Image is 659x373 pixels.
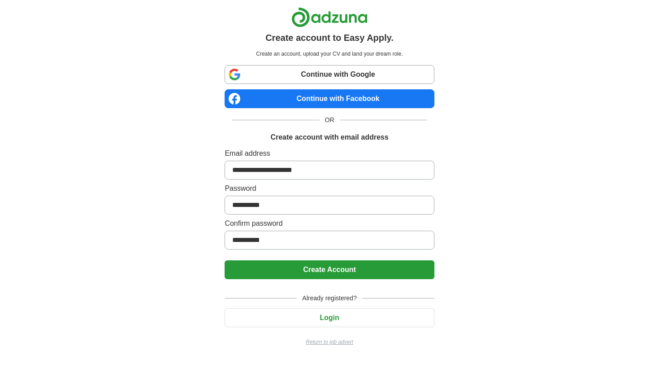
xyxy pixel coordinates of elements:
h1: Create account to Easy Apply. [265,31,394,44]
a: Login [225,314,434,321]
a: Continue with Facebook [225,89,434,108]
a: Return to job advert [225,338,434,346]
label: Password [225,183,434,194]
img: Adzuna logo [291,7,368,27]
button: Create Account [225,260,434,279]
label: Email address [225,148,434,159]
span: Already registered? [297,294,362,303]
p: Create an account, upload your CV and land your dream role. [226,50,432,58]
label: Confirm password [225,218,434,229]
h1: Create account with email address [270,132,388,143]
a: Continue with Google [225,65,434,84]
span: OR [320,115,340,125]
button: Login [225,308,434,327]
